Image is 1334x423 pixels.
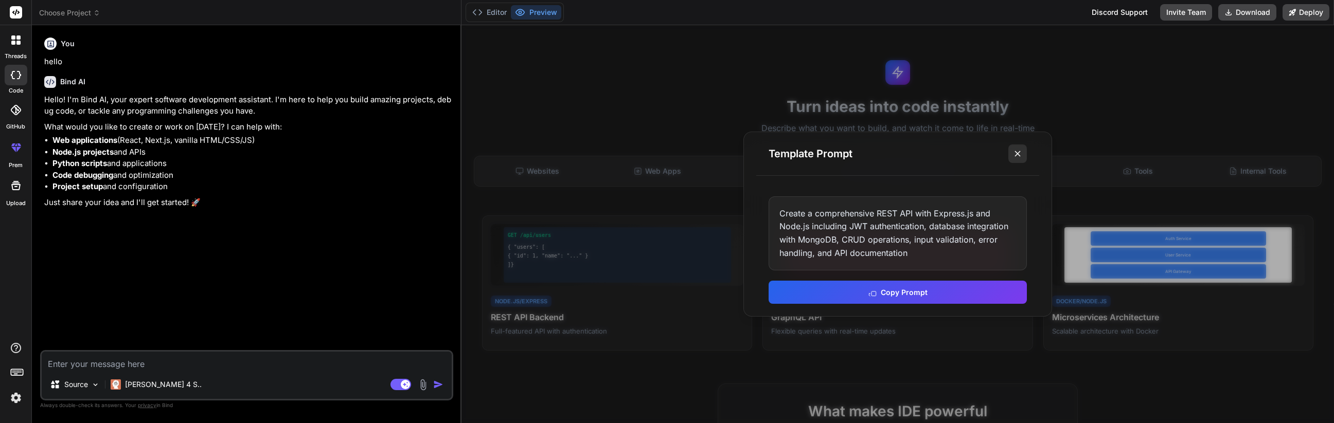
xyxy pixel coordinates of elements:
li: and configuration [52,181,451,193]
strong: Python scripts [52,158,107,168]
p: What would you like to create or work on [DATE]? I can help with: [44,121,451,133]
img: Pick Models [91,380,100,389]
li: and optimization [52,170,451,181]
label: prem [9,161,23,170]
span: Choose Project [39,8,100,18]
strong: Code debugging [52,170,113,180]
h3: Template Prompt [769,146,852,161]
label: Upload [6,199,26,208]
img: attachment [417,379,429,391]
div: Discord Support [1086,4,1154,21]
button: Copy Prompt [769,281,1027,304]
div: Create a comprehensive REST API with Express.js and Node.js including JWT authentication, databas... [769,196,1027,270]
button: Editor [468,5,511,20]
button: Invite Team [1160,4,1212,21]
h6: Bind AI [60,77,85,87]
label: threads [5,52,27,61]
li: and applications [52,158,451,170]
p: Just share your idea and I'll get started! 🚀 [44,197,451,209]
img: Claude 4 Sonnet [111,379,121,390]
p: hello [44,56,451,68]
strong: Project setup [52,181,103,191]
p: Always double-check its answers. Your in Bind [40,400,453,410]
label: code [9,86,23,95]
img: settings [7,389,25,407]
h6: You [61,39,75,49]
img: icon [433,379,443,390]
p: Source [64,379,88,390]
span: privacy [138,402,156,408]
strong: Web applications [52,135,117,145]
p: [PERSON_NAME] 4 S.. [125,379,202,390]
li: (React, Next.js, vanilla HTML/CSS/JS) [52,135,451,146]
label: GitHub [6,122,25,131]
button: Download [1218,4,1276,21]
strong: Node.js projects [52,147,114,157]
button: Deploy [1283,4,1329,21]
button: Preview [511,5,561,20]
li: and APIs [52,146,451,158]
p: Hello! I'm Bind AI, your expert software development assistant. I'm here to help you build amazin... [44,94,451,117]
